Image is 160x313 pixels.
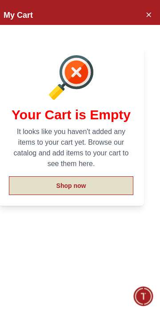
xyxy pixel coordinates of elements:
div: Chat Widget [134,287,153,306]
h1: Your Cart is Empty [9,107,133,123]
button: Close Account [141,7,156,21]
p: It looks like you haven't added any items to your cart yet. Browse our catalog and add items to y... [9,126,133,169]
button: Shop now [9,176,133,195]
